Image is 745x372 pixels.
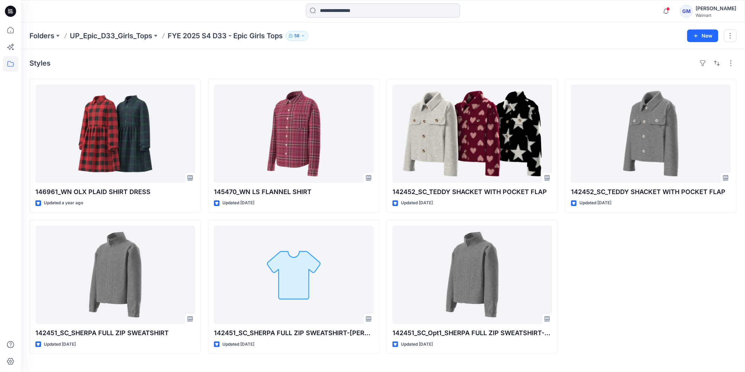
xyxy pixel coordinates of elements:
[579,199,611,207] p: Updated [DATE]
[35,226,195,324] a: 142451_SC_SHERPA FULL ZIP SWEATSHIRT
[571,187,731,197] p: 142452_SC_TEDDY SHACKET WITH POCKET FLAP
[214,328,374,338] p: 142451_SC_SHERPA FULL ZIP SWEATSHIRT-[PERSON_NAME]'s Spec
[35,85,195,183] a: 146961_WN OLX PLAID SHIRT DRESS
[29,31,54,41] a: Folders
[392,328,552,338] p: 142451_SC_Opt1_SHERPA FULL ZIP SWEATSHIRT-ONSEAM PKT
[680,5,693,18] div: GM
[44,341,76,348] p: Updated [DATE]
[29,59,51,67] h4: Styles
[571,85,731,183] a: 142452_SC_TEDDY SHACKET WITH POCKET FLAP
[392,226,552,324] a: 142451_SC_Opt1_SHERPA FULL ZIP SWEATSHIRT-ONSEAM PKT
[214,187,374,197] p: 145470_WN LS FLANNEL SHIRT
[286,31,308,41] button: 58
[222,341,254,348] p: Updated [DATE]
[392,85,552,183] a: 142452_SC_TEDDY SHACKET WITH POCKET FLAP
[392,187,552,197] p: 142452_SC_TEDDY SHACKET WITH POCKET FLAP
[696,13,736,18] div: Walmart
[44,199,83,207] p: Updated a year ago
[687,29,718,42] button: New
[214,226,374,324] a: 142451_SC_SHERPA FULL ZIP SWEATSHIRT-Karen's Spec
[401,199,433,207] p: Updated [DATE]
[35,187,195,197] p: 146961_WN OLX PLAID SHIRT DRESS
[294,32,300,40] p: 58
[168,31,283,41] p: FYE 2025 S4 D33 - Epic Girls Tops
[222,199,254,207] p: Updated [DATE]
[401,341,433,348] p: Updated [DATE]
[35,328,195,338] p: 142451_SC_SHERPA FULL ZIP SWEATSHIRT
[214,85,374,183] a: 145470_WN LS FLANNEL SHIRT
[696,4,736,13] div: [PERSON_NAME]
[70,31,152,41] a: UP_Epic_D33_Girls_Tops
